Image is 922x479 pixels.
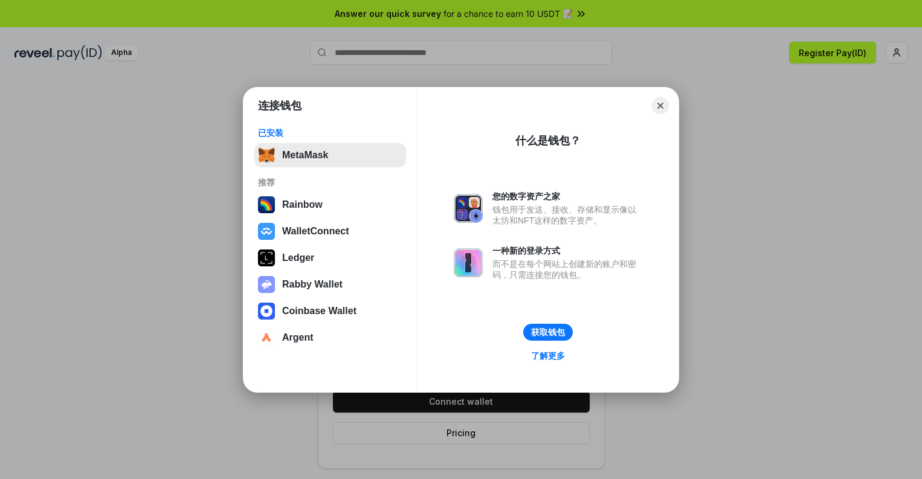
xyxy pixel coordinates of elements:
div: Argent [282,332,314,343]
a: 了解更多 [524,348,572,364]
div: 了解更多 [531,350,565,361]
h1: 连接钱包 [258,98,301,113]
button: Argent [254,326,406,350]
div: Coinbase Wallet [282,306,356,317]
button: 获取钱包 [523,324,573,341]
button: Ledger [254,246,406,270]
button: Coinbase Wallet [254,299,406,323]
img: svg+xml,%3Csvg%20width%3D%2228%22%20height%3D%2228%22%20viewBox%3D%220%200%2028%2028%22%20fill%3D... [258,329,275,346]
button: Rabby Wallet [254,272,406,297]
div: 获取钱包 [531,327,565,338]
div: 推荐 [258,177,402,188]
div: 什么是钱包？ [515,133,581,148]
div: 钱包用于发送、接收、存储和显示像以太坊和NFT这样的数字资产。 [492,204,642,226]
div: WalletConnect [282,226,349,237]
button: Rainbow [254,193,406,217]
button: MetaMask [254,143,406,167]
button: WalletConnect [254,219,406,243]
div: 一种新的登录方式 [492,245,642,256]
img: svg+xml,%3Csvg%20xmlns%3D%22http%3A%2F%2Fwww.w3.org%2F2000%2Fsvg%22%20width%3D%2228%22%20height%3... [258,249,275,266]
img: svg+xml,%3Csvg%20width%3D%22120%22%20height%3D%22120%22%20viewBox%3D%220%200%20120%20120%22%20fil... [258,196,275,213]
div: 而不是在每个网站上创建新的账户和密码，只需连接您的钱包。 [492,259,642,280]
div: 您的数字资产之家 [492,191,642,202]
div: Rainbow [282,199,323,210]
div: Ledger [282,252,314,263]
button: Close [652,97,669,114]
div: 已安装 [258,127,402,138]
img: svg+xml,%3Csvg%20xmlns%3D%22http%3A%2F%2Fwww.w3.org%2F2000%2Fsvg%22%20fill%3D%22none%22%20viewBox... [258,276,275,293]
div: Rabby Wallet [282,279,343,290]
img: svg+xml,%3Csvg%20width%3D%2228%22%20height%3D%2228%22%20viewBox%3D%220%200%2028%2028%22%20fill%3D... [258,303,275,320]
img: svg+xml,%3Csvg%20xmlns%3D%22http%3A%2F%2Fwww.w3.org%2F2000%2Fsvg%22%20fill%3D%22none%22%20viewBox... [454,248,483,277]
img: svg+xml,%3Csvg%20width%3D%2228%22%20height%3D%2228%22%20viewBox%3D%220%200%2028%2028%22%20fill%3D... [258,223,275,240]
img: svg+xml,%3Csvg%20fill%3D%22none%22%20height%3D%2233%22%20viewBox%3D%220%200%2035%2033%22%20width%... [258,147,275,164]
div: MetaMask [282,150,328,161]
img: svg+xml,%3Csvg%20xmlns%3D%22http%3A%2F%2Fwww.w3.org%2F2000%2Fsvg%22%20fill%3D%22none%22%20viewBox... [454,194,483,223]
